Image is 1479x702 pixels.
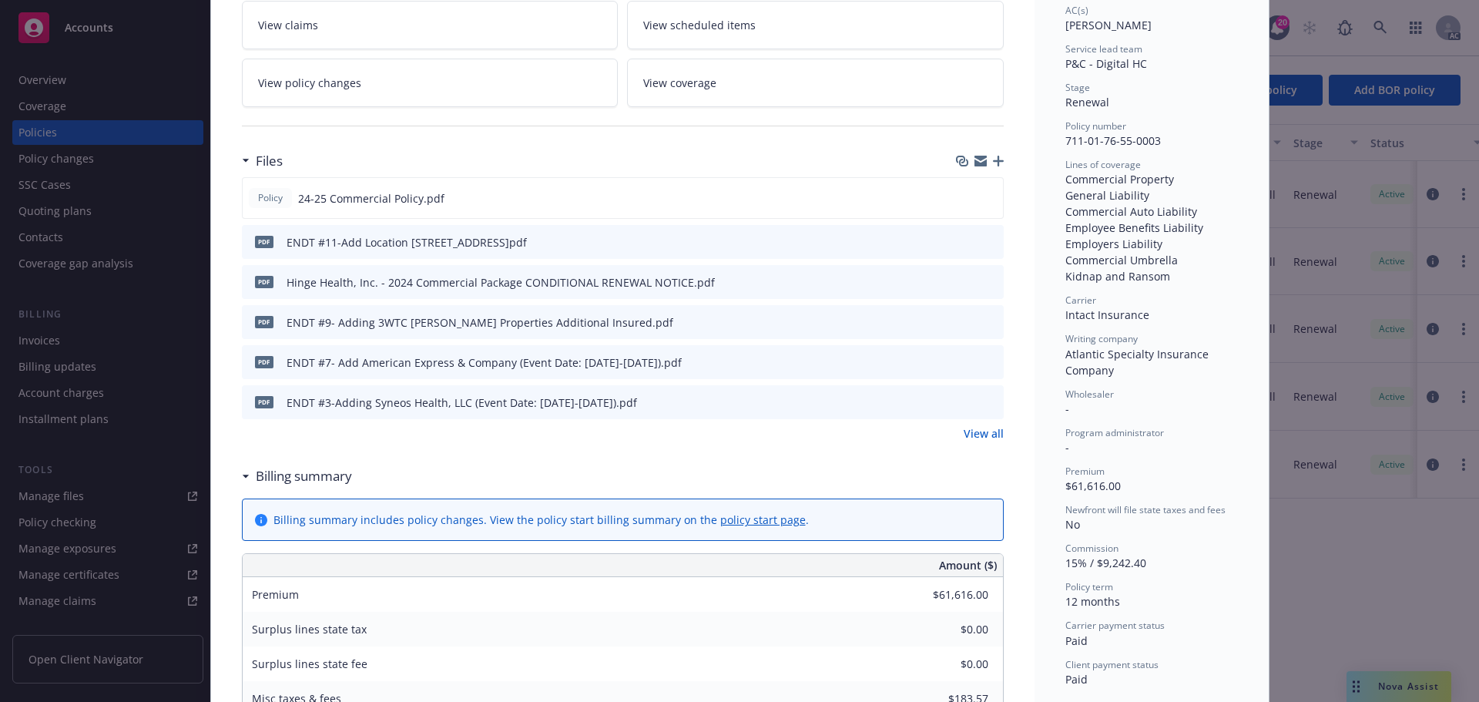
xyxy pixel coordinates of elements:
[1065,619,1165,632] span: Carrier payment status
[287,395,637,411] div: ENDT #3-Adding Syneos Health, LLC (Event Date: [DATE]-[DATE]).pdf
[252,587,299,602] span: Premium
[1065,517,1080,532] span: No
[959,274,971,291] button: download file
[1065,56,1147,71] span: P&C - Digital HC
[984,314,998,331] button: preview file
[255,396,273,408] span: pdf
[242,59,619,107] a: View policy changes
[1065,158,1141,171] span: Lines of coverage
[984,274,998,291] button: preview file
[287,274,715,291] div: Hinge Health, Inc. - 2024 Commercial Package CONDITIONAL RENEWAL NOTICE.pdf
[1065,388,1114,401] span: Wholesaler
[258,75,361,91] span: View policy changes
[256,151,283,171] h3: Files
[1065,119,1126,133] span: Policy number
[959,234,971,250] button: download file
[984,234,998,250] button: preview file
[1065,594,1120,609] span: 12 months
[1065,503,1226,516] span: Newfront will file state taxes and fees
[1065,236,1238,252] div: Employers Liability
[298,190,444,207] span: 24-25 Commercial Policy.pdf
[1065,465,1105,478] span: Premium
[964,425,1004,442] a: View all
[1065,268,1238,284] div: Kidnap and Ransom
[984,395,998,411] button: preview file
[643,17,756,33] span: View scheduled items
[1065,307,1149,322] span: Intact Insurance
[627,59,1004,107] a: View coverage
[256,466,352,486] h3: Billing summary
[1065,18,1152,32] span: [PERSON_NAME]
[255,356,273,368] span: pdf
[242,151,283,171] div: Files
[1065,556,1146,570] span: 15% / $9,242.40
[1065,426,1164,439] span: Program administrator
[1065,133,1161,148] span: 711-01-76-55-0003
[1065,4,1088,17] span: AC(s)
[287,354,682,371] div: ENDT #7- Add American Express & Company (Event Date: [DATE]-[DATE]).pdf
[984,354,998,371] button: preview file
[959,354,971,371] button: download file
[255,276,273,287] span: pdf
[1065,171,1238,187] div: Commercial Property
[1065,440,1069,455] span: -
[1065,252,1238,268] div: Commercial Umbrella
[1065,187,1238,203] div: General Liability
[252,622,367,637] span: Surplus lines state tax
[959,395,971,411] button: download file
[287,314,673,331] div: ENDT #9- Adding 3WTC [PERSON_NAME] Properties Additional Insured.pdf
[1065,203,1238,220] div: Commercial Auto Liability
[1065,95,1109,109] span: Renewal
[939,557,997,573] span: Amount ($)
[1065,672,1088,687] span: Paid
[1065,220,1238,236] div: Employee Benefits Liability
[1065,332,1138,345] span: Writing company
[897,653,998,676] input: 0.00
[1065,580,1113,593] span: Policy term
[720,512,806,527] a: policy start page
[242,1,619,49] a: View claims
[1065,347,1212,378] span: Atlantic Specialty Insurance Company
[287,234,527,250] div: ENDT #11-Add Location [STREET_ADDRESS]pdf
[1065,42,1142,55] span: Service lead team
[643,75,716,91] span: View coverage
[1065,294,1096,307] span: Carrier
[242,466,352,486] div: Billing summary
[627,1,1004,49] a: View scheduled items
[273,512,809,528] div: Billing summary includes policy changes. View the policy start billing summary on the .
[1065,479,1121,493] span: $61,616.00
[897,618,998,641] input: 0.00
[255,316,273,327] span: pdf
[1065,401,1069,416] span: -
[252,657,367,671] span: Surplus lines state fee
[1065,658,1159,671] span: Client payment status
[1065,633,1088,648] span: Paid
[958,190,971,207] button: download file
[255,191,286,205] span: Policy
[258,17,318,33] span: View claims
[1065,542,1118,555] span: Commission
[897,583,998,606] input: 0.00
[1065,81,1090,94] span: Stage
[255,236,273,247] span: pdf
[959,314,971,331] button: download file
[983,190,997,207] button: preview file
